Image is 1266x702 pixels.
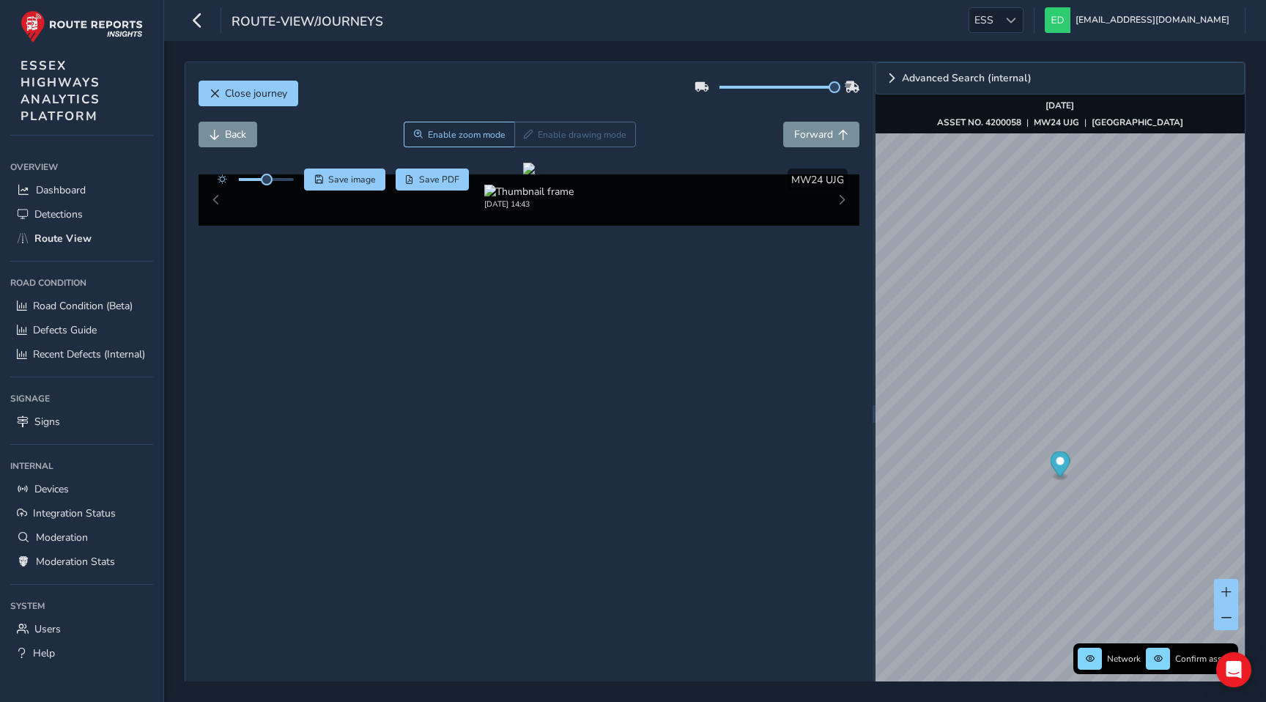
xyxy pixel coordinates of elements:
div: [DATE] 14:43 [484,199,574,210]
button: Save [304,169,385,191]
span: Moderation Stats [36,555,115,569]
div: System [10,595,153,617]
button: Zoom [404,122,514,147]
strong: ASSET NO. 4200058 [937,117,1021,128]
span: Back [225,128,246,141]
span: route-view/journeys [232,12,383,33]
a: Users [10,617,153,641]
strong: [GEOGRAPHIC_DATA] [1092,117,1183,128]
button: Forward [783,122,859,147]
a: Signs [10,410,153,434]
span: Help [33,646,55,660]
a: Route View [10,226,153,251]
span: Close journey [225,86,287,100]
span: [EMAIL_ADDRESS][DOMAIN_NAME] [1076,7,1229,33]
span: Devices [34,482,69,496]
a: Moderation [10,525,153,550]
a: Help [10,641,153,665]
span: ESS [969,8,999,32]
a: Moderation Stats [10,550,153,574]
span: Defects Guide [33,323,97,337]
span: Recent Defects (Internal) [33,347,145,361]
div: Map marker [1050,451,1070,481]
span: Integration Status [33,506,116,520]
span: Road Condition (Beta) [33,299,133,313]
button: Close journey [199,81,298,106]
a: Recent Defects (Internal) [10,342,153,366]
div: Overview [10,156,153,178]
span: Users [34,622,61,636]
button: Back [199,122,257,147]
a: Dashboard [10,178,153,202]
a: Devices [10,477,153,501]
span: Moderation [36,531,88,544]
span: Forward [794,128,833,141]
img: Thumbnail frame [484,185,574,199]
span: Detections [34,207,83,221]
span: MW24 UJG [791,173,844,187]
span: Dashboard [36,183,86,197]
button: PDF [396,169,470,191]
span: Route View [34,232,92,245]
div: Internal [10,455,153,477]
span: ESSEX HIGHWAYS ANALYTICS PLATFORM [21,57,100,125]
button: [EMAIL_ADDRESS][DOMAIN_NAME] [1045,7,1234,33]
a: Detections [10,202,153,226]
div: Open Intercom Messenger [1216,652,1251,687]
span: Save image [328,174,376,185]
span: Enable zoom mode [428,129,506,141]
a: Integration Status [10,501,153,525]
span: Advanced Search (internal) [902,73,1032,84]
a: Defects Guide [10,318,153,342]
span: Confirm assets [1175,653,1234,665]
a: Expand [876,62,1245,95]
span: Signs [34,415,60,429]
img: diamond-layout [1045,7,1070,33]
div: Signage [10,388,153,410]
div: | | [937,117,1183,128]
span: Network [1107,653,1141,665]
strong: MW24 UJG [1034,117,1079,128]
a: Road Condition (Beta) [10,294,153,318]
strong: [DATE] [1045,100,1074,111]
img: rr logo [21,10,143,43]
div: Road Condition [10,272,153,294]
span: Save PDF [419,174,459,185]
